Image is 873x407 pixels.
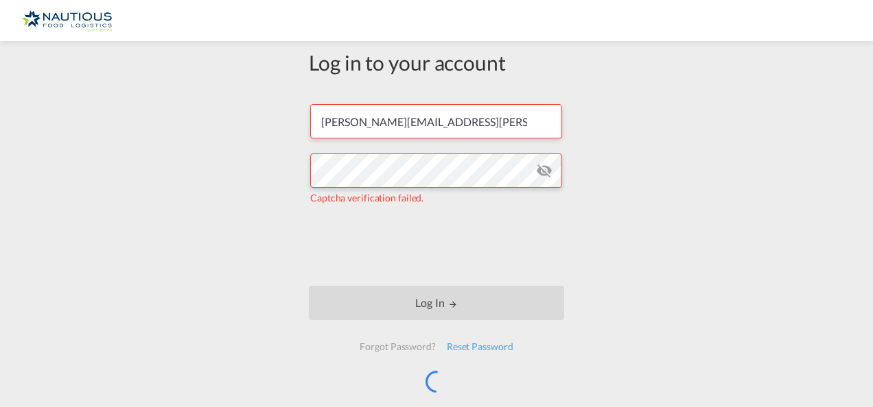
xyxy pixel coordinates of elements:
div: Log in to your account [309,48,564,77]
div: Reset Password [441,334,519,359]
button: LOGIN [309,286,564,320]
img: a7bdea90b4cb11ec9b0c034cfa5061e8.png [21,5,113,36]
div: Forgot Password? [354,334,441,359]
span: Captcha verification failed. [310,192,423,203]
md-icon: icon-eye-off [536,162,552,179]
input: Enter email/phone number [310,104,562,138]
iframe: reCAPTCHA [332,219,541,272]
